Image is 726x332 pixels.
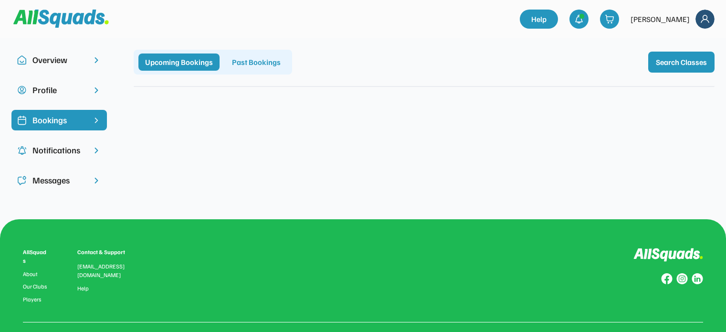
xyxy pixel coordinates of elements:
img: Squad%20Logo.svg [13,10,109,28]
img: Icon%20copy%2010.svg [17,55,27,65]
img: Group%20copy%207.svg [676,273,688,285]
img: Icon%20copy%205.svg [17,176,27,185]
a: About [23,271,49,278]
a: Our Clubs [23,283,49,290]
img: user-circle.svg [17,86,27,95]
img: Group%20copy%206.svg [692,273,703,285]
button: Search Classes [648,52,715,73]
div: [PERSON_NAME] [631,13,690,25]
img: Frame%2018.svg [695,10,715,29]
div: AllSquads [23,248,49,265]
img: Icon%20%2819%29.svg [17,116,27,125]
img: shopping-cart-01%20%281%29.svg [605,14,614,24]
img: chevron-right%20copy%203.svg [92,116,101,125]
a: Help [77,285,89,292]
img: Icon%20copy%204.svg [17,146,27,155]
div: Contact & Support [77,248,137,257]
img: chevron-right.svg [92,55,101,65]
div: Bookings [32,114,86,127]
div: Past Bookings [225,54,287,71]
img: chevron-right.svg [92,86,101,95]
img: Logo%20inverted.svg [633,248,703,262]
div: Overview [32,54,86,66]
img: chevron-right.svg [92,176,101,185]
div: Messages [32,174,86,187]
a: Help [520,10,558,29]
div: Notifications [32,144,86,157]
div: Profile [32,84,86,96]
div: [EMAIL_ADDRESS][DOMAIN_NAME] [77,262,137,279]
img: chevron-right.svg [92,146,101,155]
div: Upcoming Bookings [138,54,220,71]
img: Group%20copy%208.svg [661,273,673,285]
img: bell-03%20%281%29.svg [574,14,584,24]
